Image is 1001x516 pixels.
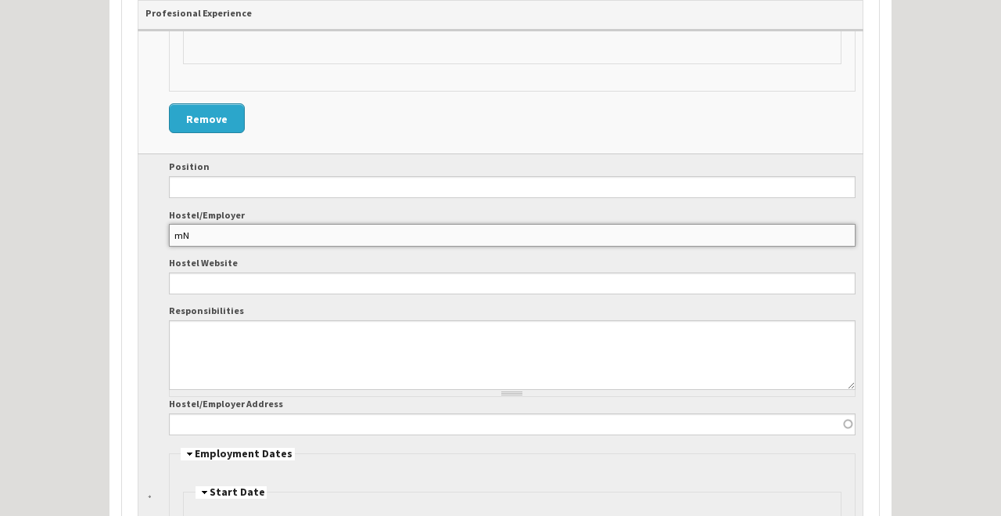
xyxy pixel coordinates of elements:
[169,304,856,318] label: Responsibilities
[169,256,856,270] label: Hostel Website
[145,6,856,20] label: Profesional Experience
[169,160,856,174] label: Position
[169,397,856,411] label: Hostel/Employer Address
[169,208,856,222] label: Hostel/Employer
[198,486,265,499] span: Start Date
[169,103,245,133] button: Remove
[135,492,162,511] a: Drag to re-order
[183,448,292,460] span: Employment Dates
